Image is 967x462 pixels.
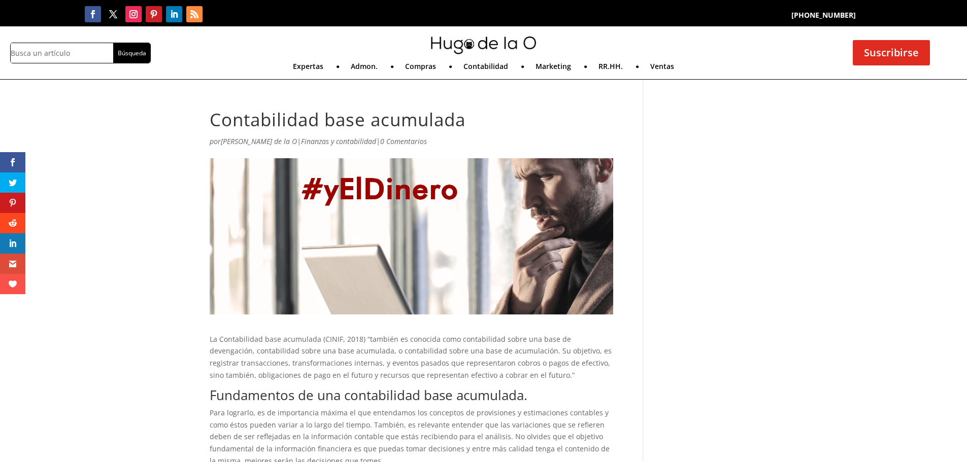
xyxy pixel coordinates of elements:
a: Seguir en Instagram [125,6,142,22]
a: Admon. [351,63,378,74]
a: Contabilidad [463,63,508,74]
a: Finanzas y contabilidad [301,136,376,146]
h1: Contabilidad base acumulada [210,109,613,135]
img: mini-hugo-de-la-o-logo [431,37,537,54]
a: Seguir en LinkedIn [166,6,182,22]
input: Busca un artículo [11,43,113,63]
a: Ventas [650,63,674,74]
a: 0 Comentarios [380,136,427,146]
p: [PHONE_NUMBER] [680,9,967,21]
input: Búsqueda [113,43,150,63]
a: Seguir en RSS [186,6,203,22]
p: por | | [210,135,613,155]
p: La Contabilidad base acumulada (CINIF, 2018) “también es conocida como contabilidad sobre una bas... [210,333,613,388]
h2: Fundamentos de una contabilidad base acumulada. [210,388,613,407]
a: [PERSON_NAME] de la O [221,136,297,146]
img: contabilidad base acumulada muestra un chico viendo su laptop y preguntandose donde quedó su dinero. [210,158,613,314]
a: mini-hugo-de-la-o-logo [431,47,537,56]
a: Seguir en Pinterest [146,6,162,22]
a: Compras [405,63,436,74]
a: Seguir en Facebook [85,6,101,22]
a: Seguir en X [105,6,121,22]
a: RR.HH. [598,63,623,74]
a: Suscribirse [853,40,930,65]
a: Marketing [536,63,571,74]
a: Expertas [293,63,323,74]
